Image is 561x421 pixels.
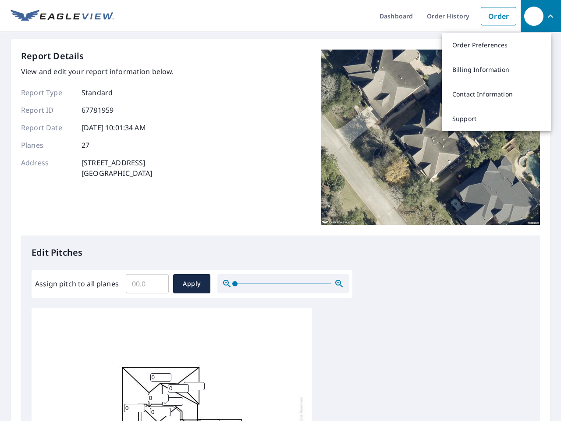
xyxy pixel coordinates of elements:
[82,122,146,133] p: [DATE] 10:01:34 AM
[481,7,516,25] a: Order
[21,50,84,63] p: Report Details
[21,157,74,178] p: Address
[21,87,74,98] p: Report Type
[21,140,74,150] p: Planes
[82,140,89,150] p: 27
[442,82,551,107] a: Contact Information
[442,107,551,131] a: Support
[21,66,174,77] p: View and edit your report information below.
[126,271,169,296] input: 00.0
[82,157,153,178] p: [STREET_ADDRESS] [GEOGRAPHIC_DATA]
[82,87,113,98] p: Standard
[173,274,210,293] button: Apply
[21,122,74,133] p: Report Date
[82,105,114,115] p: 67781959
[180,278,203,289] span: Apply
[442,33,551,57] a: Order Preferences
[321,50,540,225] img: Top image
[32,246,529,259] p: Edit Pitches
[11,10,114,23] img: EV Logo
[21,105,74,115] p: Report ID
[442,57,551,82] a: Billing Information
[35,278,119,289] label: Assign pitch to all planes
